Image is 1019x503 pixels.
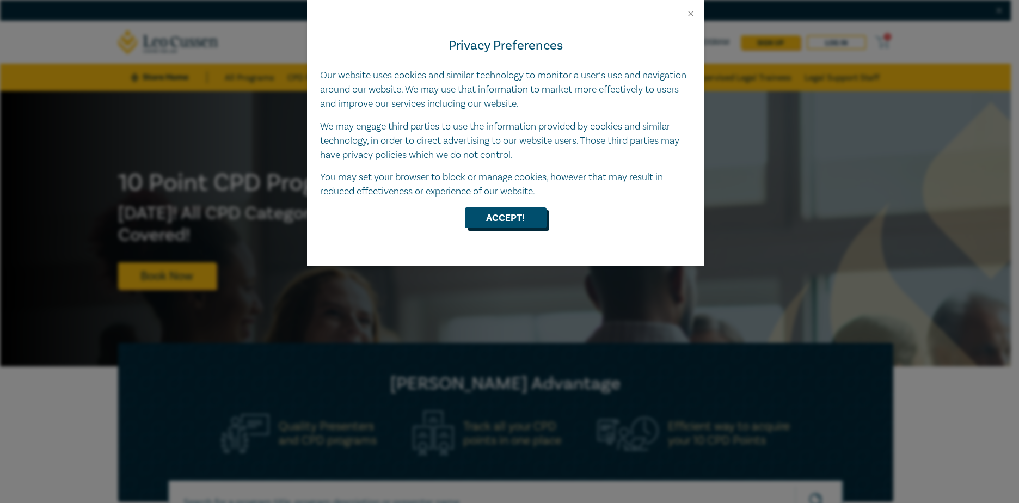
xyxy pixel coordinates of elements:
p: We may engage third parties to use the information provided by cookies and similar technology, in... [320,120,691,162]
h4: Privacy Preferences [320,36,691,56]
button: Accept! [465,207,547,228]
button: Close [686,9,696,19]
p: You may set your browser to block or manage cookies, however that may result in reduced effective... [320,170,691,199]
p: Our website uses cookies and similar technology to monitor a user’s use and navigation around our... [320,69,691,111]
